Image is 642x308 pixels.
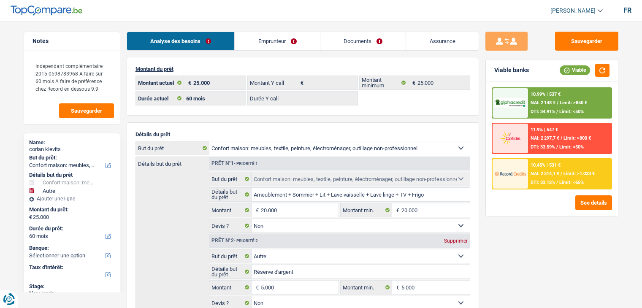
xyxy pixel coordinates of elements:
a: Emprunteur [235,32,320,50]
span: - Priorité 2 [234,238,258,243]
div: Prêt n°1 [209,161,260,166]
label: Montant du prêt: [29,206,113,213]
img: TopCompare Logo [11,5,82,16]
label: Montant [209,203,252,217]
label: Montant min. [341,281,392,294]
span: Limit: >850 € [560,100,587,105]
img: Cofidis [495,130,526,146]
span: DTI: 33.12% [531,180,555,185]
div: 10.99% | 537 € [531,92,561,97]
span: € [252,281,261,294]
label: Banque: [29,245,113,251]
span: NAI: 2 314,1 € [531,171,559,176]
div: fr [623,6,631,14]
span: NAI: 2 297,7 € [531,135,559,141]
div: 10.45% | 531 € [531,162,561,168]
span: DTI: 34.91% [531,109,555,114]
label: Durée du prêt: [29,225,113,232]
span: Limit: <50% [559,109,584,114]
span: / [561,171,562,176]
span: € [184,76,193,89]
label: Montant [209,281,252,294]
img: Record Credits [495,166,526,181]
div: Viable banks [494,67,529,74]
span: Limit: <65% [559,180,584,185]
label: Montant Y call [248,76,296,89]
span: € [29,214,32,221]
span: € [252,203,261,217]
a: Documents [320,32,406,50]
a: Assurance [406,32,479,50]
label: Durée actuel [136,92,184,105]
span: Limit: >1.033 € [563,171,595,176]
div: 11.9% | 547 € [531,127,558,132]
label: Devis ? [209,219,252,232]
span: Limit: >800 € [563,135,591,141]
button: Sauvegarder [59,103,114,118]
span: € [296,76,306,89]
span: [PERSON_NAME] [550,7,596,14]
span: / [556,180,558,185]
label: But du prêt [209,172,252,186]
button: Sauvegarder [555,32,618,51]
label: But du prêt: [29,154,113,161]
div: Ajouter une ligne [29,196,115,202]
img: AlphaCredit [495,98,526,108]
label: But du prêt [209,249,252,263]
label: Taux d'intérêt: [29,264,113,271]
span: € [392,203,401,217]
label: Détails but du prêt [209,188,252,201]
span: - Priorité 1 [234,161,258,166]
h5: Notes [33,38,111,45]
p: Montant du prêt [135,66,470,72]
span: / [556,144,558,150]
span: Limit: <50% [559,144,584,150]
label: But du prêt [136,141,209,155]
span: / [556,109,558,114]
div: New leads [29,290,115,297]
span: / [557,100,558,105]
span: DTI: 33.59% [531,144,555,150]
div: Name: [29,139,115,146]
a: [PERSON_NAME] [544,4,603,18]
div: corian kievits [29,146,115,153]
label: Détails but du prêt [136,157,209,167]
div: Supprimer [442,238,470,243]
div: Détails but du prêt [29,172,115,178]
button: See details [575,195,612,210]
div: Stage: [29,283,115,290]
div: Prêt n°2 [209,238,260,243]
label: Durée Y call [248,92,296,105]
span: NAI: 2 148 € [531,100,555,105]
label: Détails but du prêt [209,265,252,278]
p: Détails du prêt [135,131,470,138]
span: € [408,76,417,89]
span: Sauvegarder [71,108,102,113]
a: Analyse des besoins [127,32,235,50]
span: / [561,135,562,141]
label: Montant min. [341,203,392,217]
label: Montant actuel [136,76,184,89]
label: Montant minimum [360,76,408,89]
span: € [392,281,401,294]
div: Viable [560,65,590,75]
